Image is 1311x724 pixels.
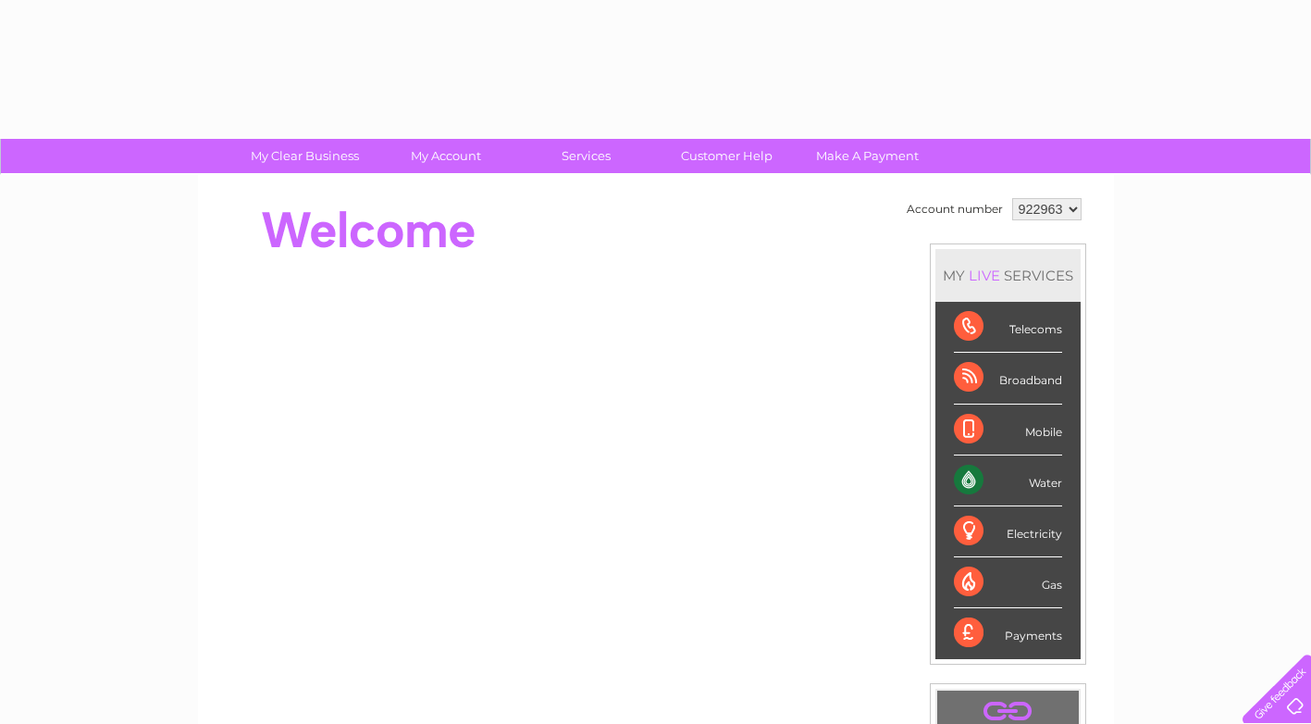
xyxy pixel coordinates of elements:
[791,139,944,173] a: Make A Payment
[229,139,381,173] a: My Clear Business
[954,405,1062,456] div: Mobile
[954,456,1062,506] div: Water
[369,139,522,173] a: My Account
[954,302,1062,353] div: Telecoms
[965,267,1004,284] div: LIVE
[510,139,662,173] a: Services
[902,193,1008,225] td: Account number
[935,249,1081,302] div: MY SERVICES
[954,557,1062,608] div: Gas
[954,353,1062,404] div: Broadband
[954,608,1062,658] div: Payments
[650,139,803,173] a: Customer Help
[954,506,1062,557] div: Electricity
